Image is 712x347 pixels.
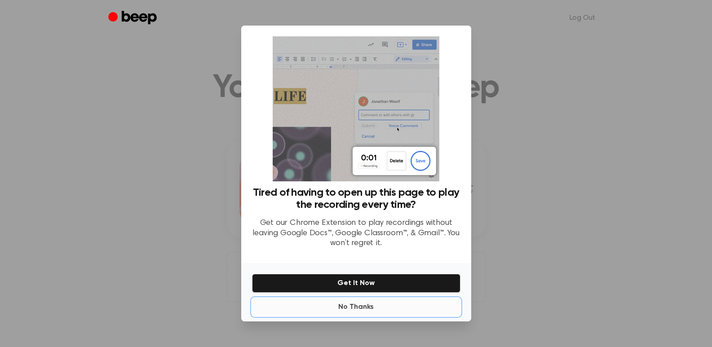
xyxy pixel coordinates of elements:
button: Get It Now [252,274,460,293]
img: Beep extension in action [273,36,439,181]
h3: Tired of having to open up this page to play the recording every time? [252,187,460,211]
a: Log Out [561,7,604,29]
button: No Thanks [252,298,460,316]
p: Get our Chrome Extension to play recordings without leaving Google Docs™, Google Classroom™, & Gm... [252,218,460,249]
a: Beep [108,9,159,27]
